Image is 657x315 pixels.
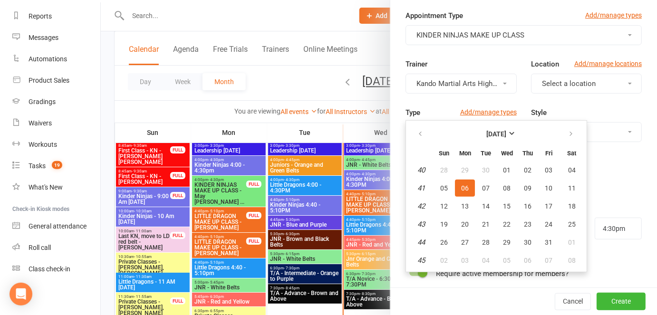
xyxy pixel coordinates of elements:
[497,252,517,269] button: 05
[568,184,576,192] span: 11
[501,150,513,157] small: Wednesday
[29,76,69,84] div: Product Sales
[434,198,454,215] button: 12
[539,198,559,215] button: 17
[434,234,454,251] button: 26
[440,166,448,174] span: 28
[461,184,469,192] span: 06
[12,155,100,177] a: Tasks 19
[545,150,552,157] small: Friday
[518,198,538,215] button: 16
[531,74,642,94] button: Select a location
[406,58,427,70] label: Trainer
[560,234,584,251] button: 01
[524,220,531,228] span: 23
[440,184,448,192] span: 05
[29,244,51,251] div: Roll call
[29,183,63,191] div: What's New
[434,216,454,233] button: 19
[455,162,475,179] button: 29
[486,130,506,138] strong: [DATE]
[539,180,559,197] button: 10
[417,184,425,192] em: 41
[476,216,496,233] button: 21
[545,220,552,228] span: 24
[455,252,475,269] button: 03
[503,257,511,264] span: 05
[29,98,56,105] div: Gradings
[497,198,517,215] button: 15
[560,198,584,215] button: 18
[29,34,58,41] div: Messages
[459,150,471,157] small: Monday
[542,79,596,88] span: Select a location
[417,220,425,229] em: 43
[406,74,516,94] button: Kando Martial Arts Highett
[406,25,642,45] button: KINDER NINJAS MAKE UP CLASS
[482,202,490,210] span: 14
[585,10,642,20] a: Add/manage types
[460,107,517,117] a: Add/manage types
[503,184,511,192] span: 08
[497,180,517,197] button: 08
[439,150,449,157] small: Sunday
[497,216,517,233] button: 22
[482,257,490,264] span: 04
[12,177,100,198] a: What's New
[476,252,496,269] button: 04
[539,252,559,269] button: 07
[497,234,517,251] button: 29
[12,70,100,91] a: Product Sales
[482,166,490,174] span: 30
[524,184,531,192] span: 09
[455,198,475,215] button: 13
[518,162,538,179] button: 02
[503,202,511,210] span: 15
[416,79,501,88] span: Kando Martial Arts Highett
[406,10,463,21] label: Appointment Type
[545,184,552,192] span: 10
[434,180,454,197] button: 05
[434,162,454,179] button: 28
[12,134,100,155] a: Workouts
[482,239,490,246] span: 28
[560,216,584,233] button: 25
[417,202,425,210] em: 42
[574,58,642,69] a: Add/manage locations
[522,150,533,157] small: Thursday
[597,293,646,310] button: Create
[12,216,100,237] a: General attendance kiosk mode
[518,234,538,251] button: 30
[476,198,496,215] button: 14
[29,265,70,273] div: Class check-in
[461,202,469,210] span: 13
[568,202,576,210] span: 18
[568,239,576,246] span: 01
[482,184,490,192] span: 07
[12,27,100,48] a: Messages
[476,234,496,251] button: 28
[12,48,100,70] a: Automations
[482,220,490,228] span: 21
[10,283,32,305] div: Open Intercom Messenger
[29,141,57,148] div: Workouts
[440,202,448,210] span: 12
[568,166,576,174] span: 04
[555,293,591,310] button: Cancel
[545,166,552,174] span: 03
[461,166,469,174] span: 29
[12,237,100,258] a: Roll call
[461,220,469,228] span: 20
[539,216,559,233] button: 24
[503,239,511,246] span: 29
[567,150,576,157] small: Saturday
[497,162,517,179] button: 01
[455,180,475,197] button: 06
[406,107,420,118] label: Type
[531,58,559,70] label: Location
[416,31,524,39] span: KINDER NINJAS MAKE UP CLASS
[29,55,67,63] div: Automations
[29,162,46,170] div: Tasks
[481,150,491,157] small: Tuesday
[560,162,584,179] button: 04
